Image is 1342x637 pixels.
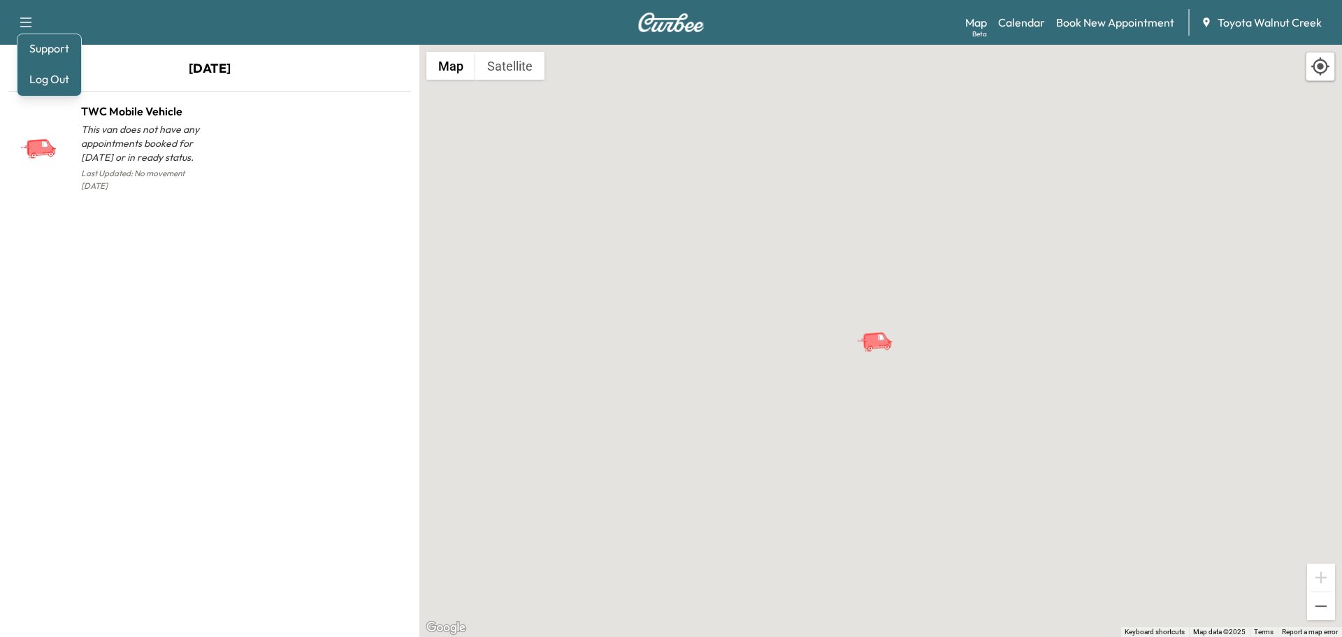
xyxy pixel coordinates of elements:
a: Support [23,40,75,57]
div: Beta [972,29,987,39]
img: Curbee Logo [637,13,705,32]
button: Log Out [23,68,75,90]
a: MapBeta [965,14,987,31]
a: Open this area in Google Maps (opens a new window) [423,619,469,637]
button: Keyboard shortcuts [1125,627,1185,637]
h1: TWC Mobile Vehicle [81,103,210,120]
p: This van does not have any appointments booked for [DATE] or in ready status. [81,122,210,164]
a: Calendar [998,14,1045,31]
img: Google [423,619,469,637]
button: Show street map [426,52,475,80]
span: Toyota Walnut Creek [1218,14,1322,31]
button: Zoom in [1307,564,1335,592]
a: Report a map error [1282,628,1338,636]
span: Map data ©2025 [1193,628,1246,636]
a: Terms (opens in new tab) [1254,628,1274,636]
a: Book New Appointment [1056,14,1174,31]
div: Recenter map [1306,52,1335,81]
p: Last Updated: No movement [DATE] [81,164,210,195]
button: Zoom out [1307,592,1335,620]
button: Show satellite imagery [475,52,544,80]
gmp-advanced-marker: TWC Mobile Vehicle [856,317,905,341]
